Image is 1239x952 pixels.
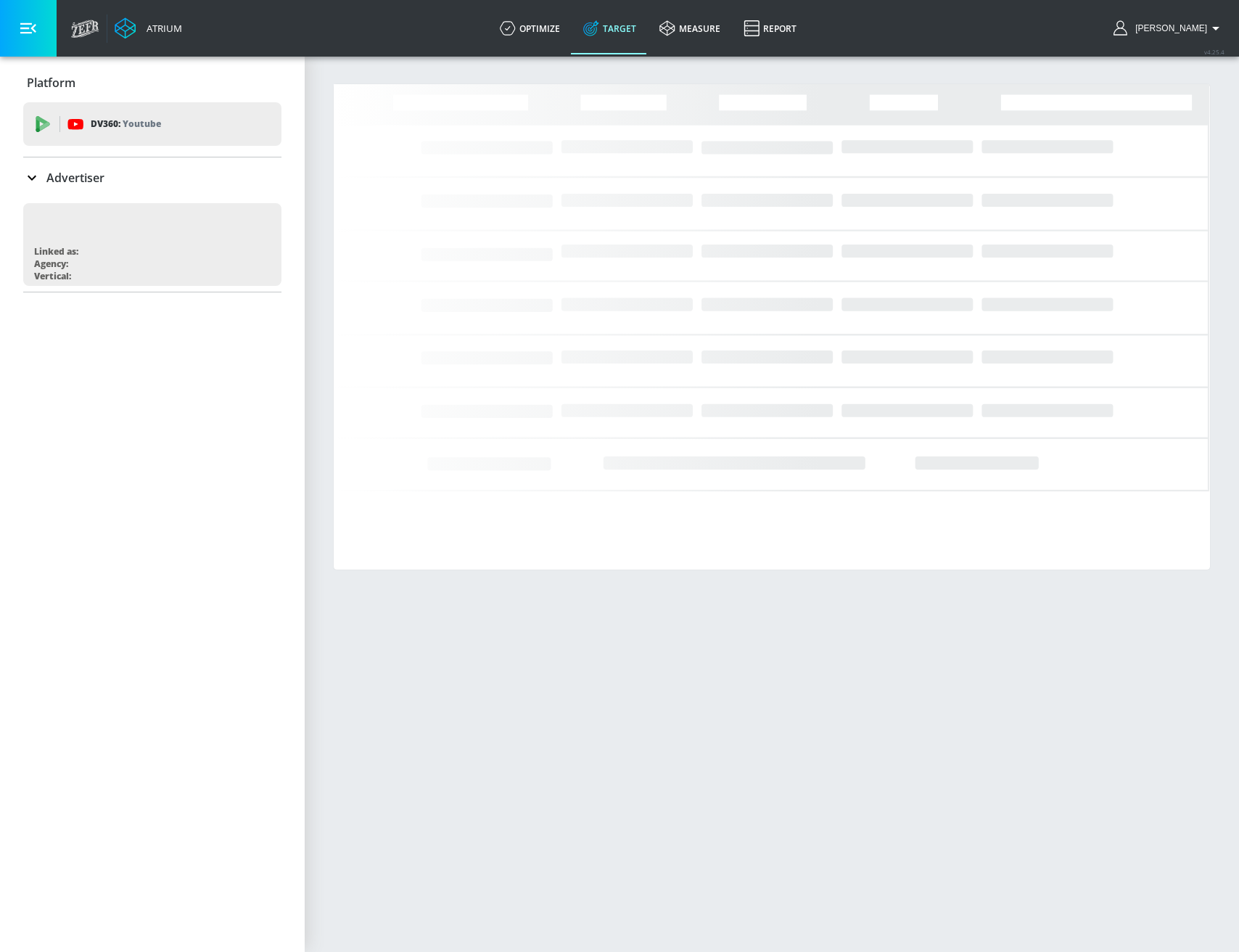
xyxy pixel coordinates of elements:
[34,270,71,282] div: Vertical:
[141,22,182,35] div: Atrium
[27,75,75,91] p: Platform
[648,2,732,54] a: measure
[34,258,68,270] div: Agency:
[23,203,281,286] div: Linked as:Agency:Vertical:
[23,62,281,103] div: Platform
[23,102,281,146] div: DV360: Youtube
[732,2,808,54] a: Report
[1114,20,1224,37] button: [PERSON_NAME]
[91,116,161,132] p: DV360:
[572,2,648,54] a: Target
[23,157,281,198] div: Advertiser
[123,116,161,131] p: Youtube
[1204,48,1224,56] span: v 4.25.4
[488,2,572,54] a: optimize
[1129,23,1207,33] span: login as: alex.luka@zefr.com
[46,170,104,186] p: Advertiser
[115,17,182,39] a: Atrium
[34,245,78,258] div: Linked as:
